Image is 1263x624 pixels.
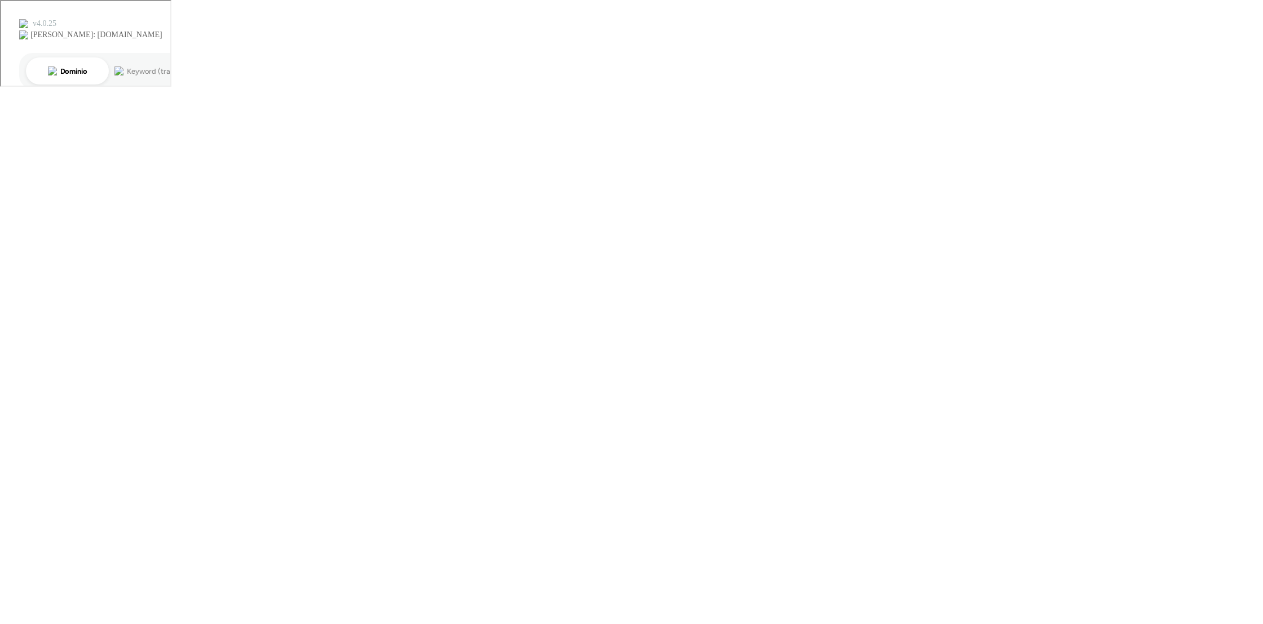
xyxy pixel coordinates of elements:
img: tab_domain_overview_orange.svg [47,65,56,74]
div: Keyword (traffico) [126,66,187,74]
div: [PERSON_NAME]: [DOMAIN_NAME] [29,29,161,38]
img: logo_orange.svg [18,18,27,27]
div: v 4.0.25 [32,18,55,27]
img: tab_keywords_by_traffic_grey.svg [113,65,122,74]
div: Dominio [59,66,86,74]
img: website_grey.svg [18,29,27,38]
